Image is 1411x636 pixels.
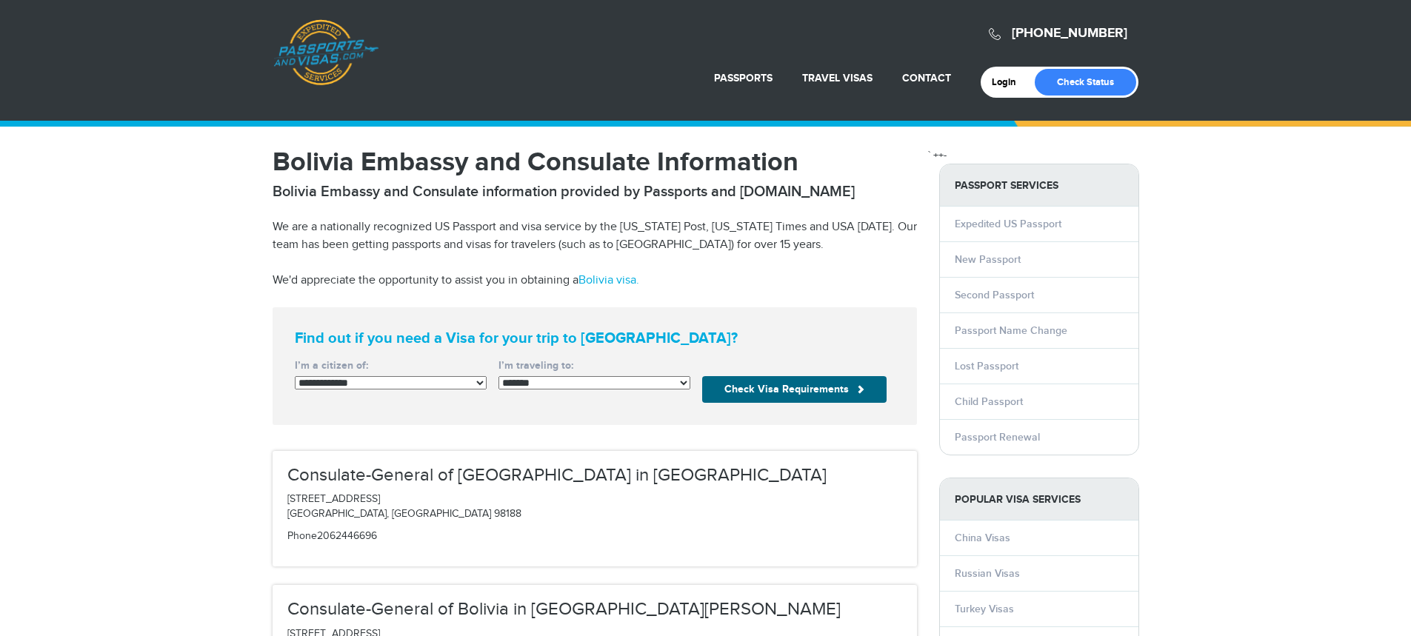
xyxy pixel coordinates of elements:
[287,529,902,544] p: 2062446696
[955,360,1018,372] a: Lost Passport
[714,72,773,84] a: Passports
[295,358,487,373] label: I’m a citizen of:
[287,530,317,542] span: Phone
[498,358,690,373] label: I’m traveling to:
[955,567,1020,580] a: Russian Visas
[273,149,917,175] h1: Bolivia Embassy and Consulate Information
[940,478,1138,520] strong: Popular Visa Services
[295,329,895,347] strong: Find out if you need a Visa for your trip to [GEOGRAPHIC_DATA]?
[955,532,1010,544] a: China Visas
[955,289,1034,301] a: Second Passport
[955,395,1023,408] a: Child Passport
[902,72,951,84] a: Contact
[1035,69,1136,96] a: Check Status
[955,218,1061,230] a: Expedited US Passport
[955,431,1040,443] a: Passport Renewal
[1012,25,1127,41] a: [PHONE_NUMBER]
[273,218,917,254] p: We are a nationally recognized US Passport and visa service by the [US_STATE] Post, [US_STATE] Ti...
[273,183,917,201] h2: Bolivia Embassy and Consulate information provided by Passports and [DOMAIN_NAME]
[940,164,1138,207] strong: PASSPORT SERVICES
[287,466,902,485] h3: Consulate-General of [GEOGRAPHIC_DATA] in [GEOGRAPHIC_DATA]
[578,273,639,287] a: Bolivia visa.
[273,272,917,289] p: We'd appreciate the opportunity to assist you in obtaining a
[287,492,902,522] p: [STREET_ADDRESS] [GEOGRAPHIC_DATA], [GEOGRAPHIC_DATA] 98188
[287,600,902,619] h3: Consulate-General of Bolivia in [GEOGRAPHIC_DATA][PERSON_NAME]
[955,324,1067,337] a: Passport Name Change
[955,603,1014,615] a: Turkey Visas
[992,76,1027,88] a: Login
[955,253,1021,266] a: New Passport
[273,19,378,86] a: Passports & [DOMAIN_NAME]
[702,376,887,403] button: Check Visa Requirements
[802,72,873,84] a: Travel Visas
